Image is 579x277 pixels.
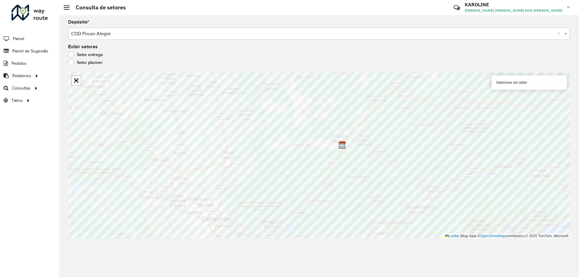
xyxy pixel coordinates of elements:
[68,52,103,58] label: Setor entrega
[450,1,463,14] a: Contato Rápido
[70,4,126,11] h2: Consulta de setores
[11,97,23,104] span: Tático
[68,59,103,65] label: Setor planner
[557,30,562,37] span: Clear all
[12,85,30,91] span: Consultas
[445,234,459,238] a: Leaflet
[480,234,506,238] a: OpenStreetMap
[465,8,562,13] span: [PERSON_NAME] [PERSON_NAME] DOS [PERSON_NAME]
[465,2,562,8] h3: KAROLINE
[72,76,81,85] a: Abrir mapa em tela cheia
[492,75,567,90] div: Selecione um setor
[13,36,24,42] span: Painel
[460,234,461,238] span: |
[443,234,570,239] div: Map data © contributors,© 2025 TomTom, Microsoft
[11,60,27,67] span: Pedidos
[12,48,48,54] span: Painel de Sugestão
[12,73,31,79] span: Relatórios
[68,18,89,26] label: Depósito
[68,43,98,50] label: Exibir setores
